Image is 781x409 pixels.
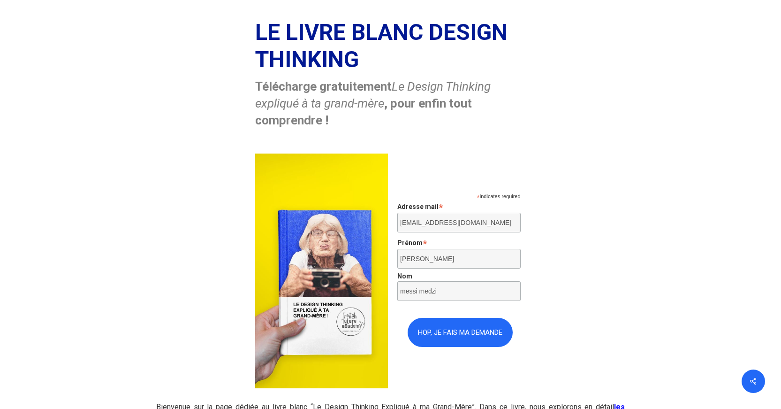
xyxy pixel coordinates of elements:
[255,79,491,127] strong: Télécharge gratuitement , pour enfin tout comprendre !
[255,19,525,73] h2: LE LIVRE BLANC DESIGN THINKING
[397,236,521,247] label: Prénom
[408,318,513,347] input: HOP, JE FAIS MA DEMANDE
[397,200,521,211] label: Adresse mail
[397,272,521,280] label: Nom
[397,191,521,200] div: indicates required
